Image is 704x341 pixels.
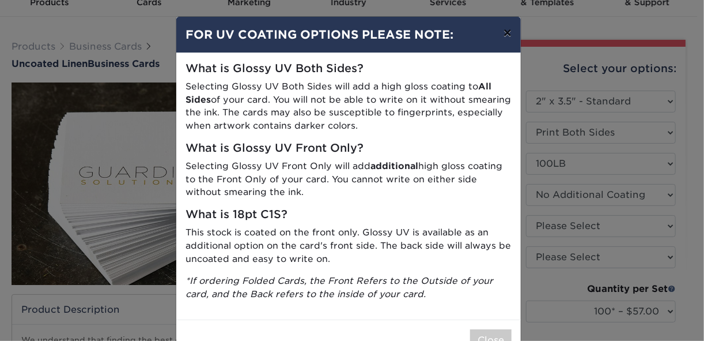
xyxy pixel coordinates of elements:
[186,275,493,299] i: *If ordering Folded Cards, the Front Refers to the Outside of your card, and the Back refers to t...
[186,226,512,265] p: This stock is coated on the front only. Glossy UV is available as an additional option on the car...
[186,62,512,76] h5: What is Glossy UV Both Sides?
[370,160,418,171] strong: additional
[186,142,512,155] h5: What is Glossy UV Front Only?
[186,160,512,199] p: Selecting Glossy UV Front Only will add high gloss coating to the Front Only of your card. You ca...
[494,17,521,49] button: ×
[186,81,491,105] strong: All Sides
[186,80,512,133] p: Selecting Glossy UV Both Sides will add a high gloss coating to of your card. You will not be abl...
[186,26,512,43] h4: FOR UV COATING OPTIONS PLEASE NOTE:
[186,208,512,222] h5: What is 18pt C1S?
